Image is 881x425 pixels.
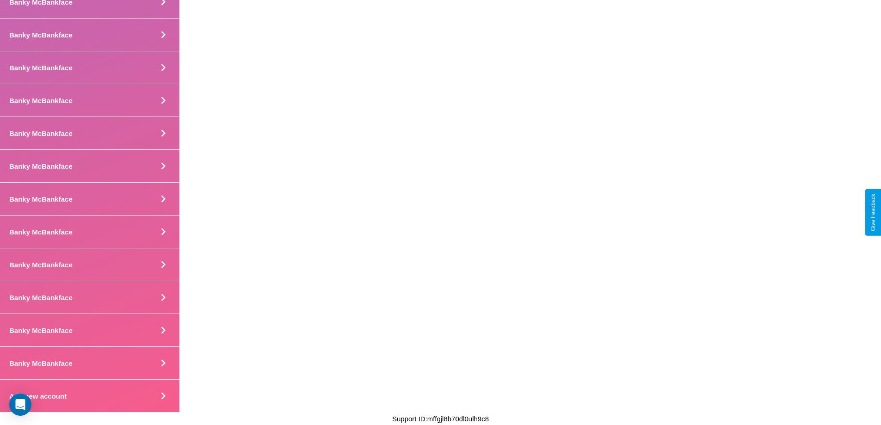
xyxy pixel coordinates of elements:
h4: Banky McBankface [9,64,73,72]
h4: Banky McBankface [9,195,73,203]
h4: Banky McBankface [9,294,73,302]
h4: Banky McBankface [9,228,73,236]
h4: Banky McBankface [9,359,73,367]
h4: Banky McBankface [9,97,73,105]
h4: Banky McBankface [9,162,73,170]
h4: Banky McBankface [9,129,73,137]
div: Open Intercom Messenger [9,394,31,416]
h4: Add new account [9,392,67,400]
h4: Banky McBankface [9,261,73,269]
div: Give Feedback [870,194,876,231]
h4: Banky McBankface [9,326,73,334]
p: Support ID: mffgjl8b70dl0ulh9c8 [392,413,489,425]
h4: Banky McBankface [9,31,73,39]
